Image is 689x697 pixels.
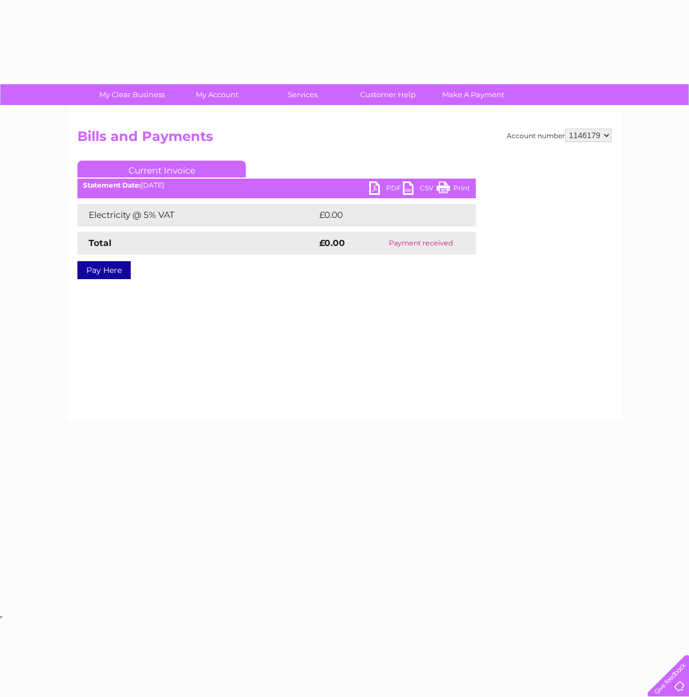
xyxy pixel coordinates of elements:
td: Payment received [366,232,476,254]
div: [DATE] [77,181,476,189]
a: Make A Payment [427,84,520,105]
a: PDF [369,181,403,198]
a: CSV [403,181,437,198]
a: Services [256,84,349,105]
a: My Clear Business [86,84,178,105]
td: £0.00 [316,204,450,226]
a: My Account [171,84,264,105]
strong: Total [89,238,112,248]
h2: Bills and Payments [77,129,612,150]
a: Customer Help [342,84,434,105]
td: Electricity @ 5% VAT [77,204,316,226]
a: Pay Here [77,261,131,279]
strong: £0.00 [319,238,345,248]
a: Print [437,181,470,198]
div: Account number [507,129,612,142]
b: Statement Date: [83,181,141,189]
a: Current Invoice [77,161,246,177]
